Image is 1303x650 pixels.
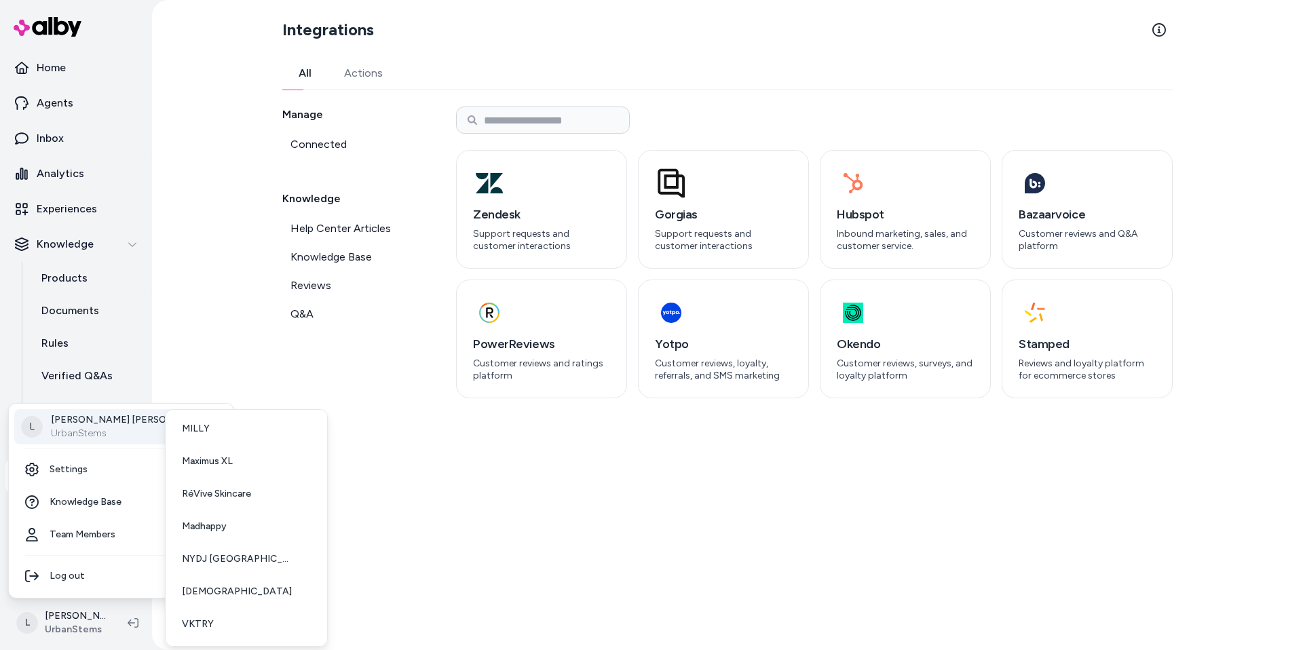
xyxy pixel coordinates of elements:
[182,422,210,436] span: MILLY
[50,495,121,509] span: Knowledge Base
[51,413,210,427] p: [PERSON_NAME] [PERSON_NAME]
[182,617,214,631] span: VKTRY
[182,585,292,598] span: [DEMOGRAPHIC_DATA]
[182,487,251,501] span: RéVive Skincare
[182,520,227,533] span: Madhappy
[182,552,293,566] span: NYDJ [GEOGRAPHIC_DATA]
[21,416,43,438] span: L
[51,427,210,440] p: UrbanStems
[182,455,233,468] span: Maximus XL
[14,560,228,592] div: Log out
[14,453,228,486] a: Settings
[14,518,228,551] a: Team Members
